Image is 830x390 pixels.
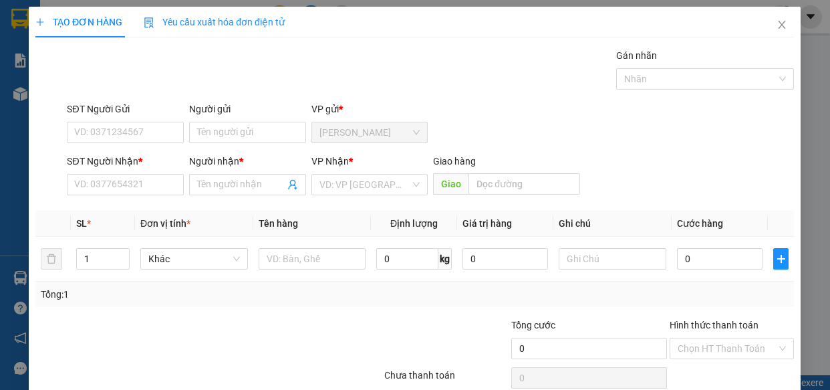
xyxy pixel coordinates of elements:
span: Cước hàng [677,218,723,229]
span: Giá trị hàng [462,218,512,229]
div: Người gửi [190,102,307,116]
div: SĐT Người Nhận [67,154,184,169]
span: VP Nhận [311,156,349,167]
span: plus [35,17,45,27]
span: Tên hàng [259,218,298,229]
input: VD: Bàn, Ghế [259,248,366,270]
input: Dọc đường [469,173,581,195]
input: Ghi Chú [559,248,667,270]
span: Đơn vị tính [141,218,191,229]
span: Khác [149,249,241,269]
span: Tổng cước [511,320,555,330]
span: user-add [287,179,298,190]
th: Ghi chú [554,211,672,237]
span: close [777,19,788,30]
div: VP gửi [311,102,428,116]
span: plus [775,254,789,264]
span: Giao hàng [434,156,476,167]
button: delete [41,248,62,270]
span: Định lượng [390,218,438,229]
button: plus [774,248,789,270]
span: TẠO ĐƠN HÀNG [35,17,122,27]
input: 0 [462,248,549,270]
span: Bảo Lộc [319,122,420,142]
button: Close [764,7,801,44]
label: Gán nhãn [617,50,658,61]
span: Giao [434,173,469,195]
span: Yêu cầu xuất hóa đơn điện tử [144,17,285,27]
div: Tổng: 1 [41,287,321,302]
span: kg [438,248,452,270]
span: SL [76,218,87,229]
label: Hình thức thanh toán [670,320,759,330]
img: icon [144,17,155,28]
div: SĐT Người Gửi [67,102,184,116]
div: Người nhận [190,154,307,169]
